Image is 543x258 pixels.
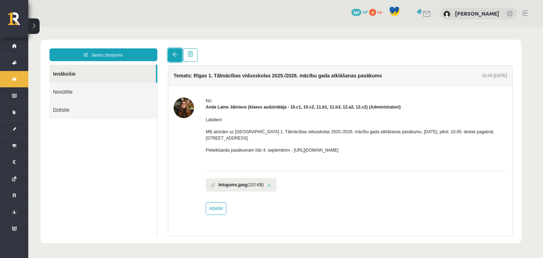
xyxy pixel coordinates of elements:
[145,70,166,91] img: Anda Laine Jātniece (klases audzinātāja - 10.c1, 10.c2, 11.b1, 11.b3, 12.a2, 12.c2)
[351,9,361,16] span: 387
[21,21,129,34] a: Jauns ziņojums
[443,11,450,18] img: Timofejs Bondarenko
[177,89,479,96] p: Labdien!
[8,12,28,30] a: Rīgas 1. Tālmācības vidusskola
[145,46,354,51] h4: Temats: Rīgas 1. Tālmācības vidusskolas 2025./2026. mācību gada atklāšanas pasākums
[362,9,368,14] span: mP
[455,10,499,17] a: [PERSON_NAME]
[377,9,382,14] span: xp
[177,120,479,126] p: Pieteikšanās pasākumam līdz 4. septembrim - [URL][DOMAIN_NAME]
[177,70,479,77] div: No:
[21,37,128,55] a: Ienākošie
[454,45,479,52] div: 10:43 [DATE]
[369,9,385,14] a: 0 xp
[190,154,219,161] b: Ielugums.jpeg
[177,77,373,82] strong: Anda Laine Jātniece (klases audzinātāja - 10.c1, 10.c2, 11.b1, 11.b3, 12.a2, 12.c2) (Administratori)
[21,55,129,74] a: Nosūtītie
[369,9,376,16] span: 0
[177,175,198,188] a: Atbildēt
[219,154,235,161] i: (210 KB)
[177,101,479,114] p: Mīļi aicinām uz [GEOGRAPHIC_DATA] 1. Tālmācības vidusskolas 2025./2026. mācību gada atklāšanas pa...
[351,9,368,14] a: 387 mP
[21,74,129,92] a: Dzēstie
